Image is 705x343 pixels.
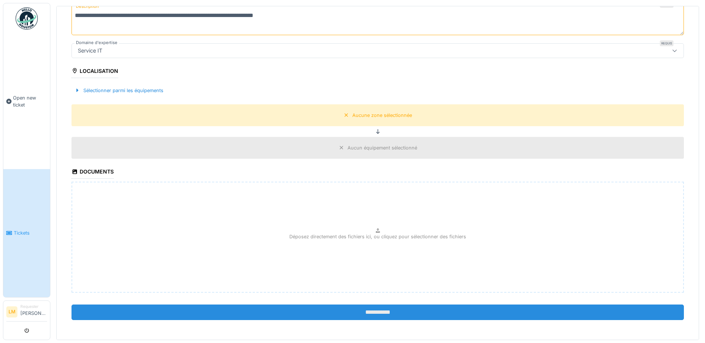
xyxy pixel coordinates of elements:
a: LM Requester[PERSON_NAME] [6,304,47,322]
div: Localisation [72,65,118,78]
span: Open new ticket [13,94,47,108]
li: [PERSON_NAME] [20,304,47,320]
span: Tickets [14,229,47,236]
img: Badge_color-CXgf-gQk.svg [16,7,38,30]
div: Requester [20,304,47,309]
p: Déposez directement des fichiers ici, ou cliquez pour sélectionner des fichiers [289,233,466,240]
div: Documents [72,166,114,179]
div: Sélectionner parmi les équipements [72,85,166,95]
label: Domaine d'expertise [74,40,119,46]
label: Description [74,2,100,11]
div: Requis [660,40,674,46]
div: Service IT [75,47,105,55]
div: Aucune zone sélectionnée [352,112,412,119]
a: Tickets [3,169,50,297]
div: Aucun équipement sélectionné [347,144,417,151]
a: Open new ticket [3,34,50,169]
li: LM [6,306,17,317]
